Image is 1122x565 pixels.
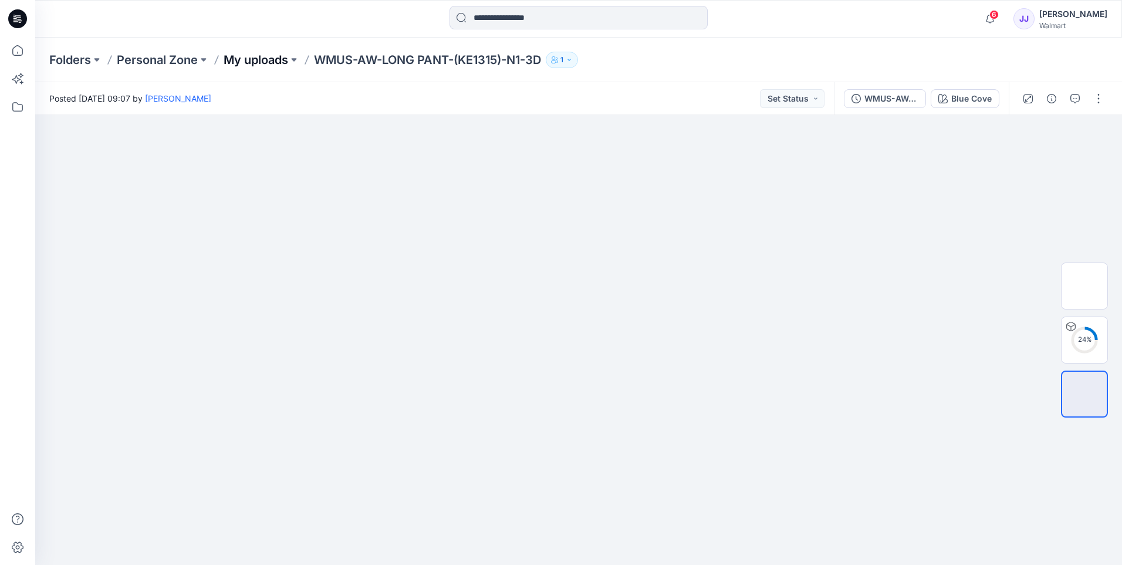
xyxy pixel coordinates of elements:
img: All colorways [1062,382,1107,406]
button: WMUS-AW-LONG PANT-(KE1315)-N1-3D [844,89,926,108]
a: Personal Zone [117,52,198,68]
div: JJ [1013,8,1035,29]
img: WMUS-AW-LONG PANT-(KE1315)-N1-3D Blue Cove [1062,317,1107,363]
span: 6 [989,10,999,19]
div: WMUS-AW-LONG PANT-(KE1315)-N1-3D [864,92,918,105]
a: My uploads [224,52,288,68]
button: Blue Cove [931,89,999,108]
img: Colorway Cover [1062,274,1107,298]
div: Blue Cove [951,92,992,105]
button: 1 [546,52,578,68]
div: 24 % [1070,335,1099,345]
div: Walmart [1039,21,1107,30]
a: [PERSON_NAME] [145,93,211,103]
button: Details [1042,89,1061,108]
span: Posted [DATE] 09:07 by [49,92,211,105]
a: Folders [49,52,91,68]
img: eyJhbGciOiJIUzI1NiIsImtpZCI6IjAiLCJzbHQiOiJzZXMiLCJ0eXAiOiJKV1QifQ.eyJkYXRhIjp7InR5cGUiOiJzdG9yYW... [285,164,872,565]
p: 1 [560,53,563,66]
p: WMUS-AW-LONG PANT-(KE1315)-N1-3D [314,52,541,68]
div: [PERSON_NAME] [1039,7,1107,21]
